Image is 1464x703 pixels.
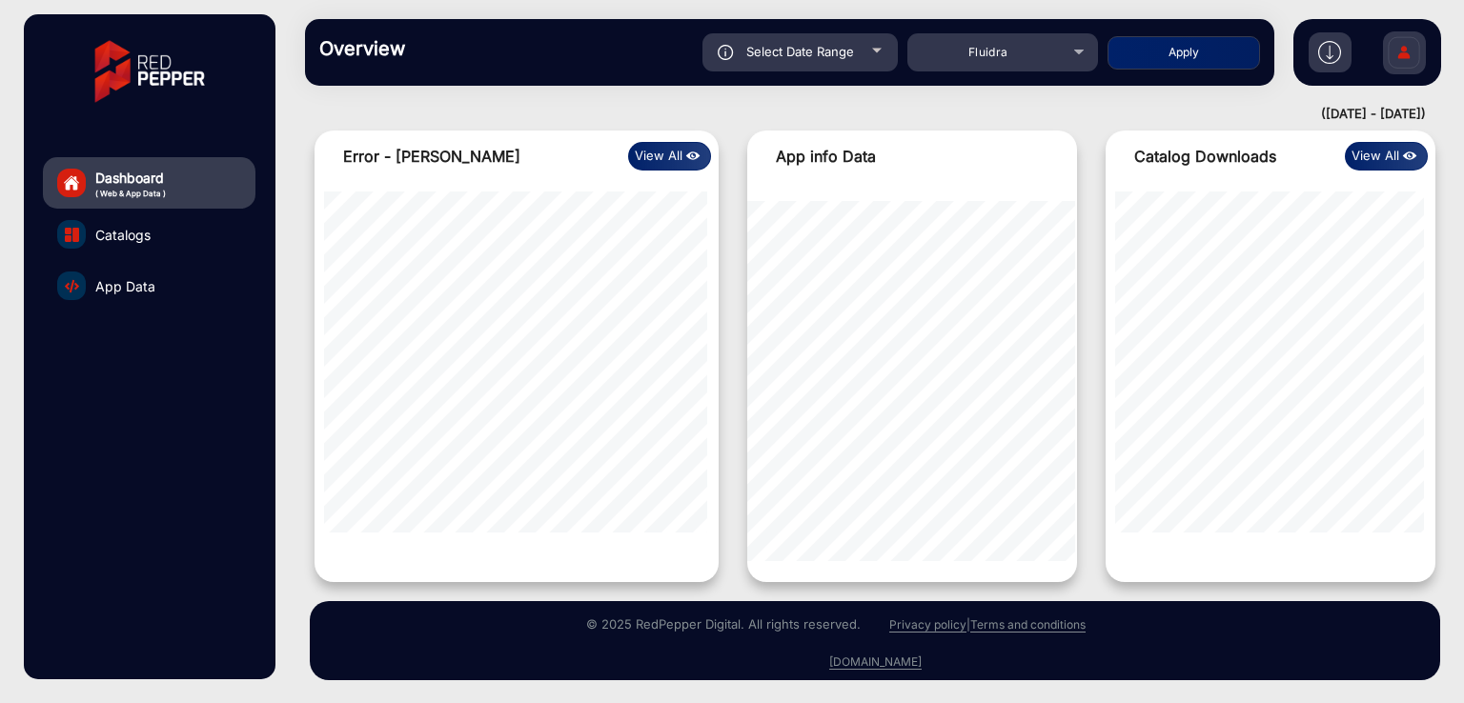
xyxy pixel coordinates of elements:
img: catalog [65,228,79,242]
img: home [63,174,80,191]
button: View Alleye icon [628,142,711,171]
div: Catalog Downloads [1106,131,1291,182]
div: App info Data [747,131,1077,182]
img: Sign%20Up.svg [1384,22,1424,89]
a: Dashboard( Web & App Data ) [43,157,255,209]
button: Apply [1108,36,1260,70]
a: [DOMAIN_NAME] [829,654,922,670]
span: Catalogs [95,225,151,245]
span: Fluidra [968,45,1008,59]
img: vmg-logo [81,24,218,119]
div: Error - [PERSON_NAME] [315,131,535,182]
img: catalog [65,279,79,293]
button: View Alleye icon [1345,142,1428,171]
img: h2download.svg [1318,41,1341,64]
small: © 2025 RedPepper Digital. All rights reserved. [586,616,861,632]
img: icon [718,45,734,60]
a: | [966,617,970,632]
h3: Overview [319,37,586,60]
a: Privacy policy [889,617,966,633]
a: App Data [43,260,255,311]
span: App Data [95,276,155,296]
div: ([DATE] - [DATE]) [286,105,1426,124]
img: eye icon [1399,146,1421,167]
span: Dashboard [95,168,166,188]
span: ( Web & App Data ) [95,188,166,199]
span: Select Date Range [746,44,854,59]
a: Catalogs [43,209,255,260]
a: Terms and conditions [970,617,1086,633]
img: eye icon [682,146,704,167]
